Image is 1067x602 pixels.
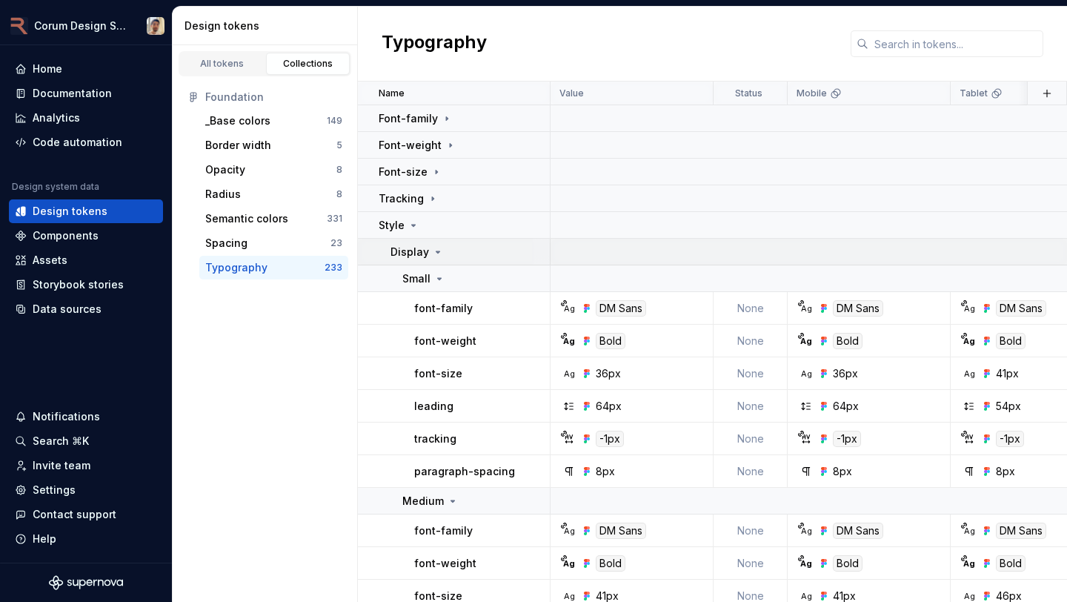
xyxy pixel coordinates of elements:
[833,523,883,539] div: DM Sans
[33,204,107,219] div: Design tokens
[336,188,342,200] div: 8
[9,199,163,223] a: Design tokens
[9,297,163,321] a: Data sources
[996,464,1015,479] div: 8px
[390,245,429,259] p: Display
[414,523,473,538] p: font-family
[414,431,456,446] p: tracking
[996,300,1046,317] div: DM Sans
[199,158,348,182] button: Opacity8
[963,525,975,537] div: Ag
[963,335,975,347] div: Ag
[147,17,164,35] img: Julian Moss
[9,57,163,81] a: Home
[199,207,348,231] button: Semantic colors331
[185,58,259,70] div: All tokens
[414,399,453,414] p: leading
[379,111,438,126] p: Font-family
[379,191,424,206] p: Tracking
[833,300,883,317] div: DM Sans
[199,133,348,157] a: Border width5
[205,187,241,202] div: Radius
[963,368,975,380] div: Ag
[996,555,1026,572] div: Bold
[714,325,788,357] td: None
[330,237,342,249] div: 23
[414,301,473,316] p: font-family
[596,555,625,572] div: Bold
[714,455,788,488] td: None
[833,333,862,349] div: Bold
[33,483,76,497] div: Settings
[9,224,163,248] a: Components
[833,464,852,479] div: 8px
[714,423,788,455] td: None
[9,503,163,526] button: Contact support
[833,431,861,447] div: -1px
[800,558,812,569] div: Ag
[963,590,975,602] div: Ag
[402,494,444,509] p: Medium
[800,335,812,347] div: Ag
[33,532,56,546] div: Help
[414,464,515,479] p: paragraph-spacing
[996,333,1026,349] div: Bold
[868,30,1043,57] input: Search in tokens...
[12,181,99,193] div: Design system data
[33,253,67,268] div: Assets
[563,335,575,347] div: Ag
[34,19,129,33] div: Corum Design System
[414,334,476,348] p: font-weight
[49,575,123,590] a: Supernova Logo
[199,109,348,133] button: _Base colors149
[325,262,342,274] div: 233
[596,431,624,447] div: -1px
[379,165,428,179] p: Font-size
[205,211,288,226] div: Semantic colors
[563,302,575,314] div: Ag
[9,527,163,551] button: Help
[414,556,476,571] p: font-weight
[205,162,245,177] div: Opacity
[9,405,163,429] button: Notifications
[9,130,163,154] a: Code automation
[714,357,788,390] td: None
[336,139,342,151] div: 5
[714,390,788,423] td: None
[205,113,270,128] div: _Base colors
[9,273,163,297] a: Storybook stories
[382,30,487,57] h2: Typography
[10,17,28,35] img: 0b9e674d-52c3-42c0-a907-e3eb623f920d.png
[596,464,615,479] div: 8px
[563,525,575,537] div: Ag
[33,62,62,76] div: Home
[379,87,405,99] p: Name
[563,368,575,380] div: Ag
[833,366,858,381] div: 36px
[963,302,975,314] div: Ag
[800,590,812,602] div: Ag
[996,366,1019,381] div: 41px
[596,399,622,414] div: 64px
[800,368,812,380] div: Ag
[379,218,405,233] p: Style
[33,458,90,473] div: Invite team
[402,271,431,286] p: Small
[33,86,112,101] div: Documentation
[9,248,163,272] a: Assets
[714,547,788,580] td: None
[33,302,102,317] div: Data sources
[33,507,116,522] div: Contact support
[33,110,80,125] div: Analytics
[379,138,442,153] p: Font-weight
[271,58,345,70] div: Collections
[833,399,859,414] div: 64px
[199,231,348,255] button: Spacing23
[414,366,462,381] p: font-size
[9,429,163,453] button: Search ⌘K
[33,434,89,449] div: Search ⌘K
